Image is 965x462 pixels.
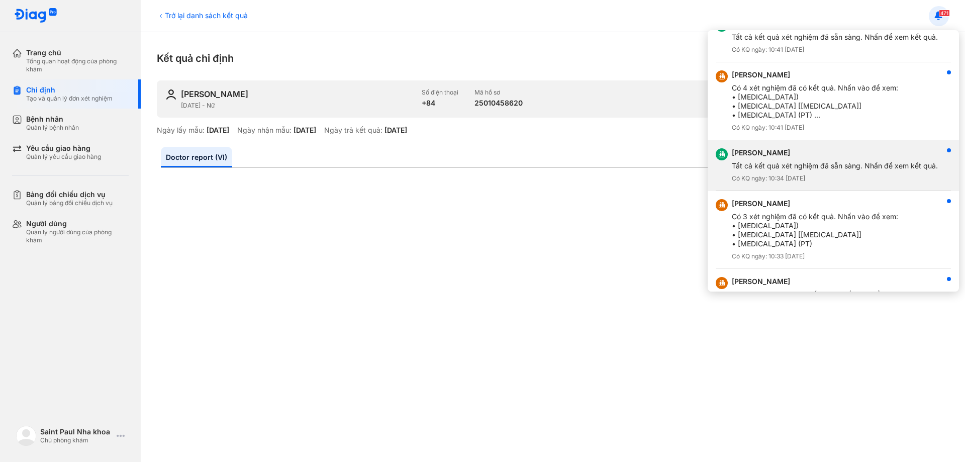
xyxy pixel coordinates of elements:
div: Có KQ ngày: 10:33 [DATE] [732,252,898,260]
div: [PERSON_NAME] [732,199,898,208]
div: Tất cả kết quả xét nghiệm đã sẵn sàng. Nhấn để xem kết quả. [732,33,938,42]
div: Trang chủ [26,48,129,57]
div: Có 4 xét nghiệm đã có kết quả. Nhấn vào để xem: • [MEDICAL_DATA]) • [MEDICAL_DATA] [[MEDICAL_DATA... [732,83,898,120]
div: Bệnh nhân [26,115,79,124]
div: Có KQ ngày: 10:34 [DATE] [732,174,938,182]
div: Quản lý bảng đối chiếu dịch vụ [26,199,113,207]
div: Có KQ ngày: 10:41 [DATE] [732,124,898,132]
button: [PERSON_NAME]Tất cả kết quả xét nghiệm đã sẵn sàng. Nhấn để xem kết quả.Có KQ ngày: 10:34 [DATE] [708,140,959,191]
div: Người dùng [26,219,129,228]
div: Chủ phòng khám [40,436,113,444]
button: [PERSON_NAME]Có 2 xét nghiệm đã có kết quả. Nhấn vào để xem:• [MEDICAL_DATA])• Glucose Random [Pl... [708,269,959,338]
button: [PERSON_NAME]Có 3 xét nghiệm đã có kết quả. Nhấn vào để xem:• [MEDICAL_DATA])• [MEDICAL_DATA] [[M... [708,191,959,269]
button: [PERSON_NAME]Có 4 xét nghiệm đã có kết quả. Nhấn vào để xem:• [MEDICAL_DATA])• [MEDICAL_DATA] [[M... [708,62,959,140]
button: [PERSON_NAME]Tất cả kết quả xét nghiệm đã sẵn sàng. Nhấn để xem kết quả.Có KQ ngày: 10:41 [DATE] [708,12,959,62]
div: Tạo và quản lý đơn xét nghiệm [26,95,113,103]
img: logo [16,426,36,446]
div: Bảng đối chiếu dịch vụ [26,190,113,199]
div: Saint Paul Nha khoa [40,427,113,436]
img: logo [14,8,57,24]
div: Tất cả kết quả xét nghiệm đã sẵn sàng. Nhấn để xem kết quả. [732,161,938,170]
div: Yêu cầu giao hàng [26,144,101,153]
div: Tổng quan hoạt động của phòng khám [26,57,129,73]
div: [PERSON_NAME] [732,148,938,157]
div: Quản lý người dùng của phòng khám [26,228,129,244]
div: [PERSON_NAME] [732,70,898,79]
div: Quản lý yêu cầu giao hàng [26,153,101,161]
div: Chỉ định [26,85,113,95]
div: Trở lại danh sách kết quả [157,10,248,21]
div: Có 2 xét nghiệm đã có kết quả. Nhấn vào để xem: • [MEDICAL_DATA]) • Glucose Random [Plasma] [732,290,898,317]
div: Có KQ ngày: 10:41 [DATE] [732,46,938,54]
div: [PERSON_NAME] [732,277,898,286]
div: Quản lý bệnh nhân [26,124,79,132]
div: Có 3 xét nghiệm đã có kết quả. Nhấn vào để xem: • [MEDICAL_DATA]) • [MEDICAL_DATA] [[MEDICAL_DATA... [732,212,898,248]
